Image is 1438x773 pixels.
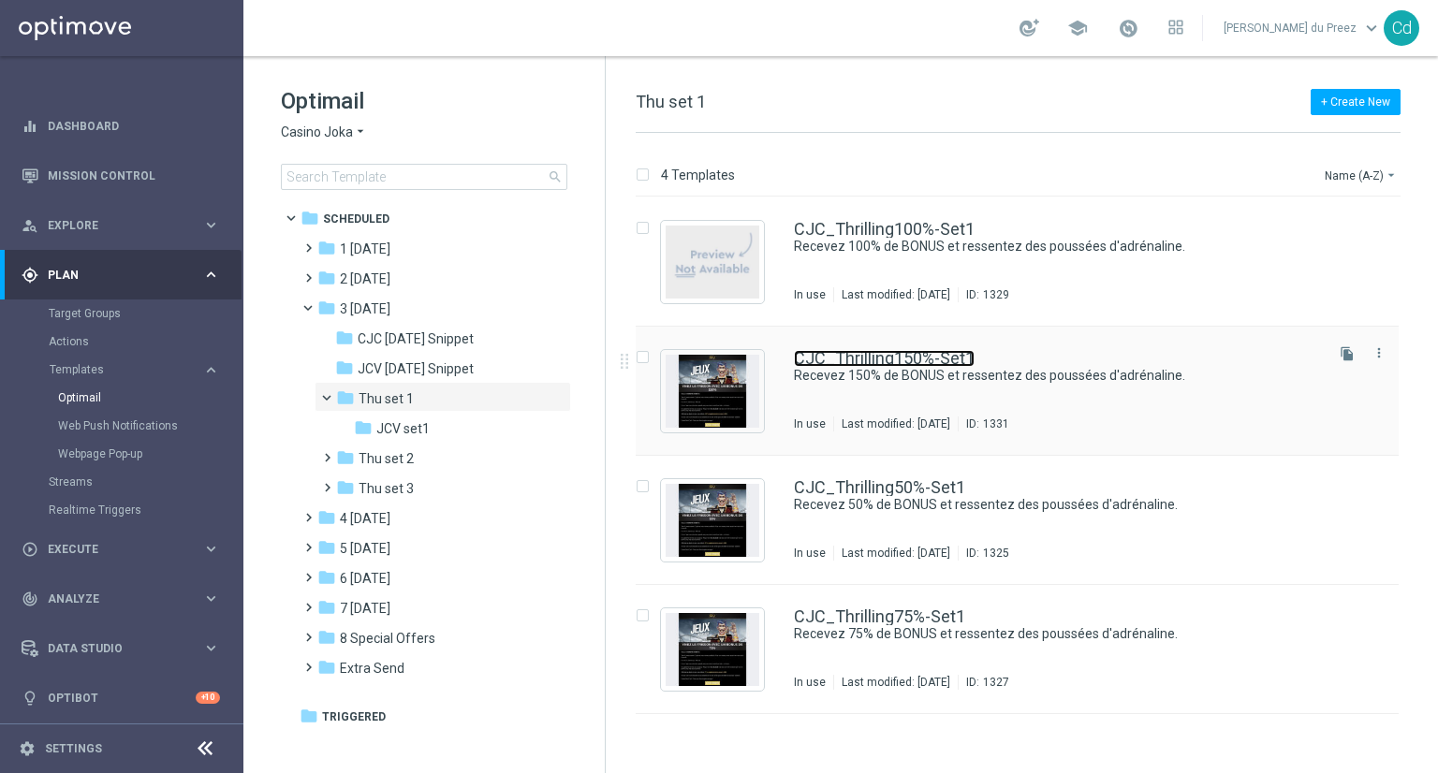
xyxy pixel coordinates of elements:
[202,540,220,558] i: keyboard_arrow_right
[983,675,1009,690] div: 1327
[58,390,195,405] a: Optimail
[617,456,1434,585] div: Press SPACE to select this row.
[666,484,759,557] img: 1325.jpeg
[317,568,336,587] i: folder
[1311,89,1401,115] button: + Create New
[958,546,1009,561] div: ID:
[21,641,221,656] button: Data Studio keyboard_arrow_right
[794,367,1277,385] a: Recevez 150% de BONUS et ressentez des poussées d'adrénaline.
[317,658,336,677] i: folder
[202,216,220,234] i: keyboard_arrow_right
[45,743,102,754] a: Settings
[21,542,221,557] button: play_circle_outline Execute keyboard_arrow_right
[300,707,318,725] i: folder
[317,508,336,527] i: folder
[50,364,183,375] span: Templates
[21,691,221,706] div: lightbulb Optibot +10
[48,673,196,722] a: Optibot
[317,299,336,317] i: folder
[340,300,390,317] span: 3 Thursday
[794,675,826,690] div: In use
[48,270,202,281] span: Plan
[22,690,38,707] i: lightbulb
[636,92,706,111] span: Thu set 1
[21,119,221,134] button: equalizer Dashboard
[48,544,202,555] span: Execute
[1372,345,1387,360] i: more_vert
[335,328,354,347] i: folder
[22,118,38,135] i: equalizer
[359,390,414,407] span: Thu set 1
[281,124,353,141] span: Casino Joka
[335,358,354,377] i: folder
[794,479,965,496] a: CJC_Thrilling50%-Set1
[359,480,414,497] span: Thu set 3
[48,220,202,231] span: Explore
[358,330,474,347] span: CJC Thursday Snippet
[794,625,1277,643] a: Recevez 75% de BONUS et ressentez des poussées d'adrénaline.
[281,164,567,190] input: Search Template
[1384,168,1399,182] i: arrow_drop_down
[617,327,1434,456] div: Press SPACE to select this row.
[983,287,1009,302] div: 1329
[834,287,958,302] div: Last modified: [DATE]
[340,270,390,287] span: 2 Wednesday
[336,478,355,497] i: folder
[1361,18,1382,38] span: keyboard_arrow_down
[21,218,221,233] button: person_search Explore keyboard_arrow_right
[983,546,1009,561] div: 1325
[22,673,220,722] div: Optibot
[22,591,202,607] div: Analyze
[617,197,1434,327] div: Press SPACE to select this row.
[19,740,36,757] i: settings
[1340,346,1355,361] i: file_copy
[794,367,1320,385] div: Recevez 150% de BONUS et ressentez des poussées d'adrénaline.
[49,356,242,468] div: Templates
[58,440,242,468] div: Webpage Pop-up
[49,306,195,321] a: Target Groups
[49,328,242,356] div: Actions
[202,639,220,657] i: keyboard_arrow_right
[21,268,221,283] button: gps_fixed Plan keyboard_arrow_right
[21,591,221,606] div: track_changes Analyze keyboard_arrow_right
[983,416,1009,431] div: 1331
[354,418,373,437] i: folder
[49,299,242,328] div: Target Groups
[22,591,38,607] i: track_changes
[21,168,221,183] button: Mission Control
[323,211,389,227] span: Scheduled
[359,450,414,467] span: Thu set 2
[317,239,336,257] i: folder
[58,412,242,440] div: Web Push Notifications
[794,416,826,431] div: In use
[22,151,220,200] div: Mission Control
[834,416,958,431] div: Last modified: [DATE]
[22,217,202,234] div: Explore
[49,474,195,489] a: Streams
[661,167,735,183] p: 4 Templates
[317,538,336,557] i: folder
[617,585,1434,714] div: Press SPACE to select this row.
[666,226,759,299] img: noPreview.jpg
[794,496,1277,514] a: Recevez 50% de BONUS et ressentez des poussées d'adrénaline.
[22,541,38,558] i: play_circle_outline
[22,267,38,284] i: gps_fixed
[317,269,336,287] i: folder
[49,496,242,524] div: Realtime Triggers
[958,416,1009,431] div: ID:
[49,362,221,377] button: Templates keyboard_arrow_right
[666,613,759,686] img: 1327.jpeg
[666,355,759,428] img: 1331.jpeg
[58,384,242,412] div: Optimail
[336,448,355,467] i: folder
[22,101,220,151] div: Dashboard
[958,675,1009,690] div: ID:
[794,238,1320,255] div: Recevez 100% de BONUS et ressentez des poussées d'adrénaline.
[301,209,319,227] i: folder
[48,151,220,200] a: Mission Control
[196,692,220,704] div: +10
[58,418,195,433] a: Web Push Notifications
[336,388,355,407] i: folder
